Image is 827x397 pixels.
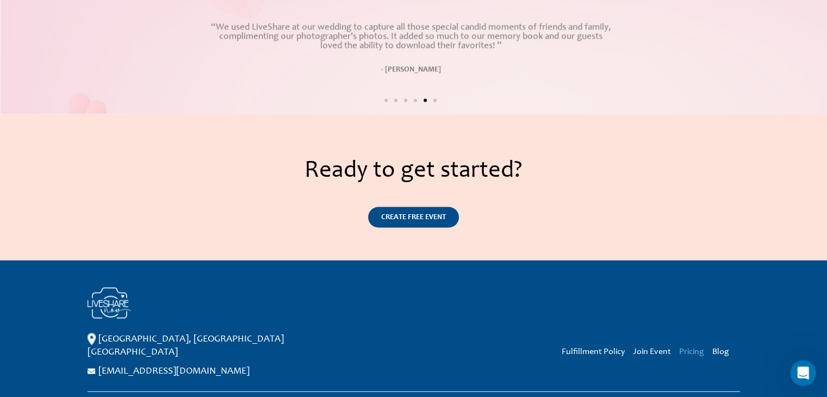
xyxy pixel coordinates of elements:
[88,333,96,345] img: ico_location.png
[368,207,459,227] a: CREATE FREE EVENT
[384,98,388,102] span: Go to slide 1
[381,64,440,76] span: - [PERSON_NAME]
[414,98,417,102] span: Go to slide 4
[88,332,370,358] p: [GEOGRAPHIC_DATA], [GEOGRAPHIC_DATA] [GEOGRAPHIC_DATA]
[304,159,523,183] span: Ready to get started?
[98,366,250,376] a: [EMAIL_ADDRESS][DOMAIN_NAME]
[394,98,397,102] span: Go to slide 2
[198,7,624,86] div: 5 / 6
[198,7,624,108] div: Slides
[433,98,437,102] span: Go to slide 6
[679,347,704,356] a: Pricing
[424,98,427,102] span: Go to slide 5
[562,347,625,356] a: Fulfillment Policy
[381,213,446,221] span: CREATE FREE EVENT
[209,23,613,51] label: “We used LiveShare at our wedding to capture all those special candid moments of friends and fami...
[633,347,671,356] a: Join Event
[554,344,729,358] nav: Menu
[88,368,96,374] img: ico_email.png
[712,347,729,356] a: Blog
[404,98,407,102] span: Go to slide 3
[790,360,816,386] iframe: Intercom live chat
